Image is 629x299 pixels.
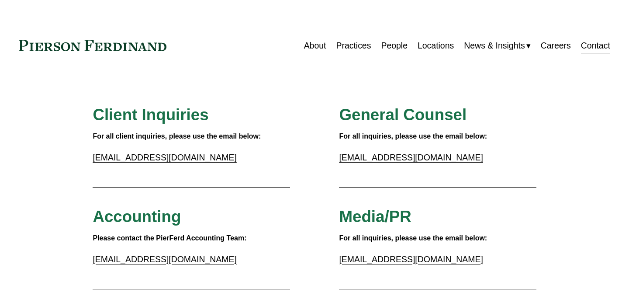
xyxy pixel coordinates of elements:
strong: For all inquiries, please use the email below: [339,132,487,140]
span: Accounting [93,208,181,226]
a: [EMAIL_ADDRESS][DOMAIN_NAME] [93,254,236,264]
a: People [381,37,408,54]
a: About [304,37,326,54]
span: Client Inquiries [93,106,208,124]
strong: For all inquiries, please use the email below: [339,234,487,242]
a: [EMAIL_ADDRESS][DOMAIN_NAME] [93,153,236,162]
a: [EMAIL_ADDRESS][DOMAIN_NAME] [339,254,483,264]
span: Media/PR [339,208,411,226]
span: General Counsel [339,106,467,124]
a: Careers [541,37,571,54]
a: folder dropdown [464,37,530,54]
strong: Please contact the PierFerd Accounting Team: [93,234,246,242]
a: Contact [581,37,610,54]
a: Locations [418,37,454,54]
a: [EMAIL_ADDRESS][DOMAIN_NAME] [339,153,483,162]
span: News & Insights [464,38,525,53]
a: Practices [336,37,371,54]
strong: For all client inquiries, please use the email below: [93,132,261,140]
